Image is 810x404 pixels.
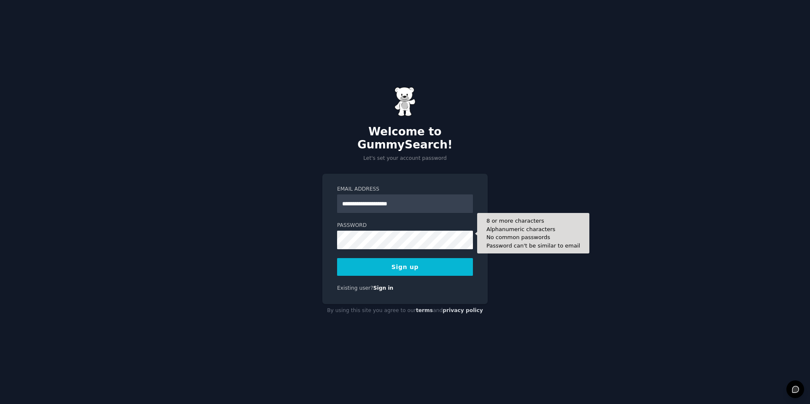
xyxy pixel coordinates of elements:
[322,125,488,152] h2: Welcome to GummySearch!
[443,307,483,313] a: privacy policy
[322,155,488,162] p: Let's set your account password
[394,87,416,116] img: Gummy Bear
[337,258,473,276] button: Sign up
[337,285,373,291] span: Existing user?
[416,307,433,313] a: terms
[322,304,488,318] div: By using this site you agree to our and
[337,186,473,193] label: Email Address
[337,222,473,229] label: Password
[373,285,394,291] a: Sign in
